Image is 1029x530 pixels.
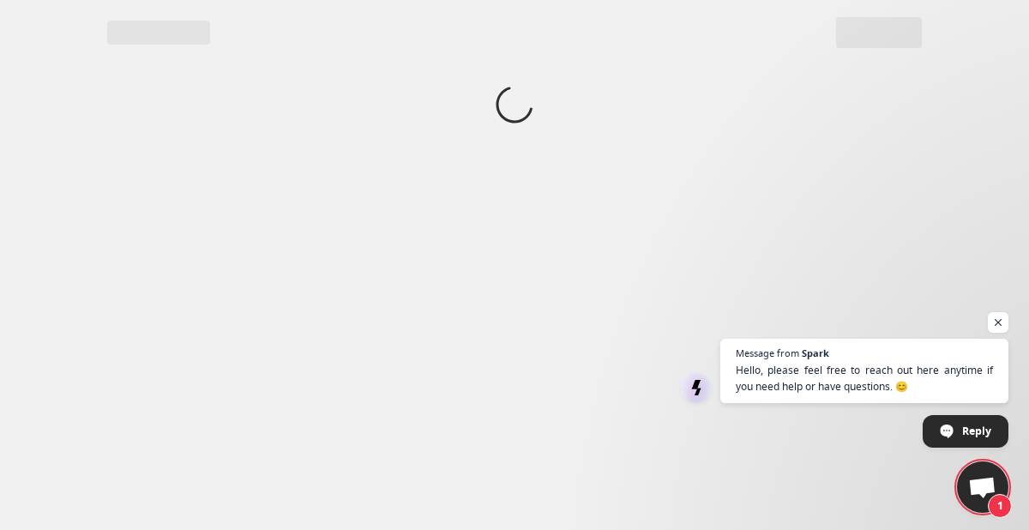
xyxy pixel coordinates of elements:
[802,348,829,358] span: Spark
[736,362,993,394] span: Hello, please feel free to reach out here anytime if you need help or have questions. 😊
[957,461,1008,513] div: Open chat
[988,494,1012,518] span: 1
[736,348,799,358] span: Message from
[962,416,991,446] span: Reply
